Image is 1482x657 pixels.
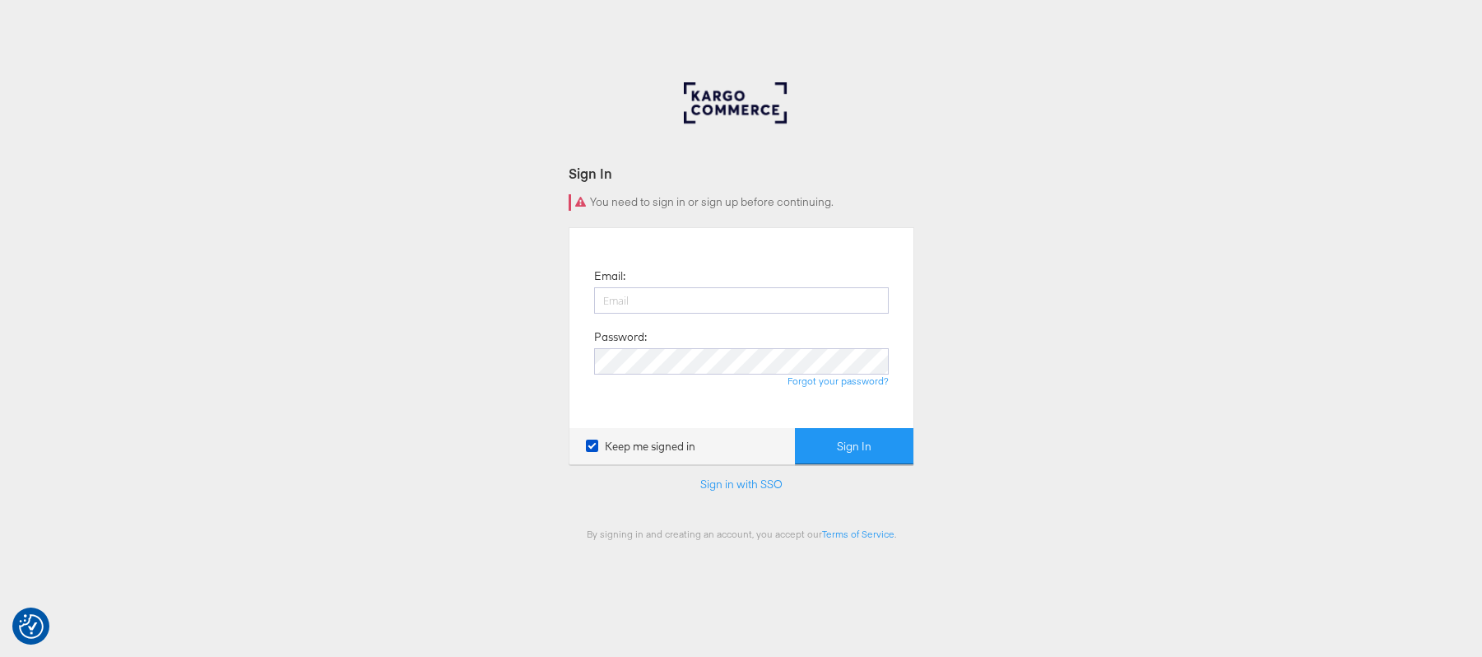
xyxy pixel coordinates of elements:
img: Revisit consent button [19,614,44,639]
label: Email: [594,268,625,284]
button: Sign In [795,428,913,465]
div: You need to sign in or sign up before continuing. [569,194,914,211]
a: Sign in with SSO [700,477,783,492]
label: Password: [594,329,647,345]
input: Email [594,287,889,314]
div: Sign In [569,164,914,183]
label: Keep me signed in [586,439,695,454]
a: Terms of Service [822,528,894,540]
a: Forgot your password? [787,375,889,387]
button: Consent Preferences [19,614,44,639]
div: By signing in and creating an account, you accept our . [569,528,914,540]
